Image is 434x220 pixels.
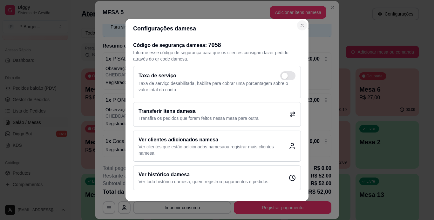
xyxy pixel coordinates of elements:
h2: Código de segurança da mesa : [133,41,301,49]
span: 7058 [208,42,221,48]
h2: Ver clientes adicionados na mesa [139,136,289,144]
p: Transfira os pedidos que foram feitos nessa mesa para outra [139,115,259,121]
h2: Ver histórico da mesa [139,171,269,178]
h2: Taxa de serviço [139,72,176,80]
p: Ver clientes que estão adicionados na mesa ou registrar mais clientes na mesa [139,144,289,156]
header: Configurações da mesa [125,19,309,38]
p: Taxa de serviço desabilitada, habilite para cobrar uma porcentagem sobre o valor total da conta [139,80,295,93]
button: Close [297,20,307,30]
p: Ver todo histórico da mesa , quem registrou pagamentos e pedidos. [139,178,269,185]
p: Informe esse código de segurança para que os clientes consigam fazer pedido através do qr code da... [133,49,301,62]
h2: Transferir itens da mesa [139,107,259,115]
